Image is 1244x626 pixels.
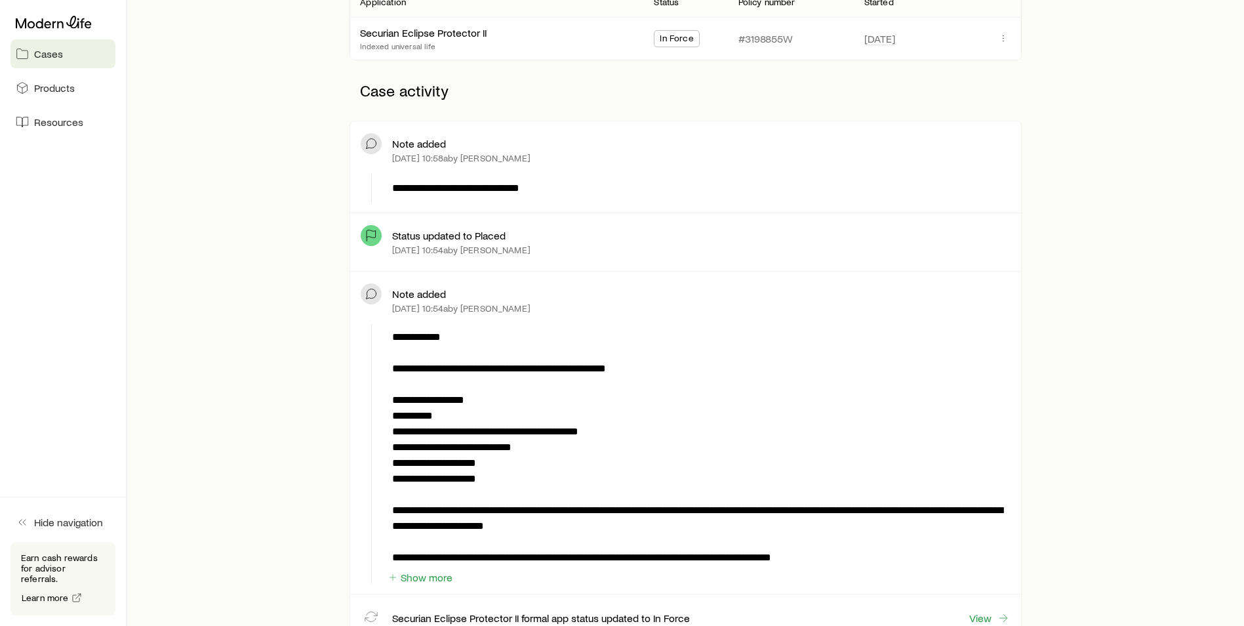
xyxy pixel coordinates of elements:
button: Show more [387,572,453,584]
a: View [969,611,1011,625]
span: [DATE] [864,32,895,45]
p: Status updated to Placed [392,229,506,242]
button: Hide navigation [10,508,115,537]
span: Hide navigation [34,516,103,529]
span: In Force [660,33,693,47]
p: #3198855W [738,32,793,45]
span: Resources [34,115,83,129]
p: [DATE] 10:54a by [PERSON_NAME] [392,245,531,255]
a: Products [10,73,115,102]
p: Indexed universal life [360,41,487,51]
p: Securian Eclipse Protector II formal app status updated to In Force [392,612,690,625]
a: Resources [10,108,115,136]
p: Case activity [350,71,1021,110]
span: Learn more [22,593,69,602]
a: Cases [10,39,115,68]
span: Products [34,81,75,94]
p: [DATE] 10:58a by [PERSON_NAME] [392,153,531,163]
span: Cases [34,47,63,60]
p: Earn cash rewards for advisor referrals. [21,553,105,584]
div: Earn cash rewards for advisor referrals.Learn more [10,542,115,616]
a: Securian Eclipse Protector II [360,26,487,39]
p: Note added [392,287,446,301]
p: [DATE] 10:54a by [PERSON_NAME] [392,303,531,314]
p: Note added [392,137,446,150]
div: Securian Eclipse Protector II [360,26,487,40]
